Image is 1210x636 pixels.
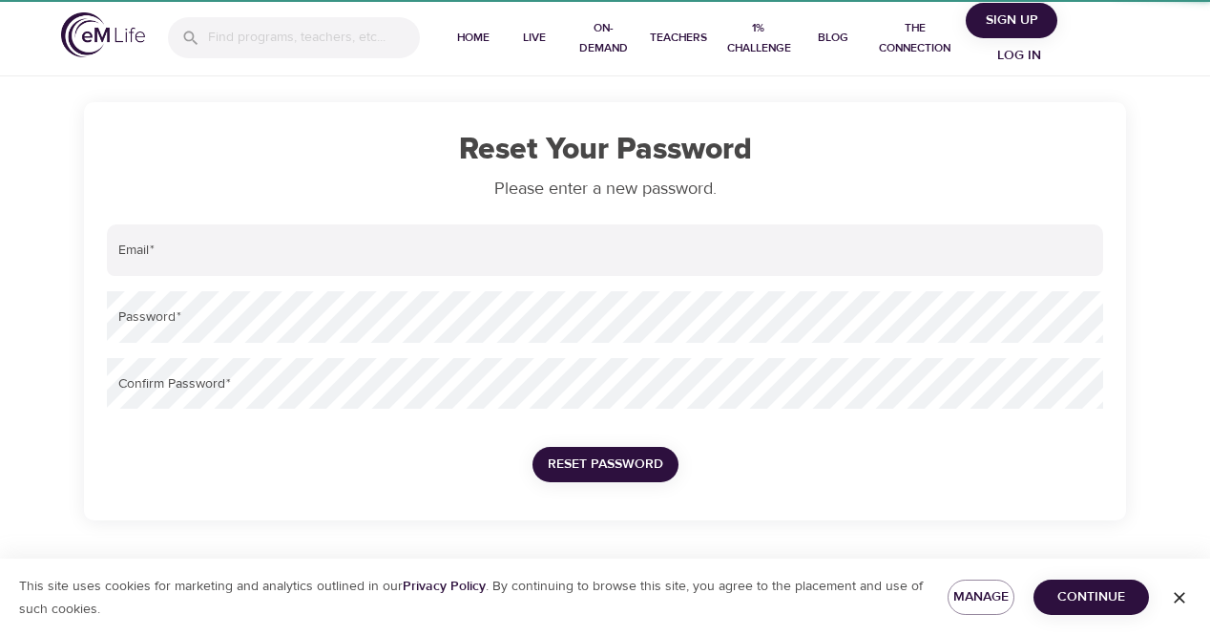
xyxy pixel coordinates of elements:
[871,18,958,58] span: The Connection
[548,453,663,477] span: Reset Password
[107,133,1103,168] h1: Reset Your Password
[208,17,420,58] input: Find programs, teachers, etc...
[966,3,1057,38] button: Sign Up
[532,447,678,482] button: Reset Password
[973,9,1050,32] span: Sign Up
[650,28,707,48] span: Teachers
[1033,580,1149,615] button: Continue
[1049,585,1134,609] span: Continue
[722,18,795,58] span: 1% Challenge
[981,44,1057,68] span: Log in
[810,28,856,48] span: Blog
[61,12,145,57] img: logo
[963,585,999,609] span: Manage
[450,28,496,48] span: Home
[511,28,557,48] span: Live
[573,18,635,58] span: On-Demand
[403,578,486,595] a: Privacy Policy
[948,580,1014,615] button: Manage
[973,38,1065,74] button: Log in
[107,176,1103,201] p: Please enter a new password.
